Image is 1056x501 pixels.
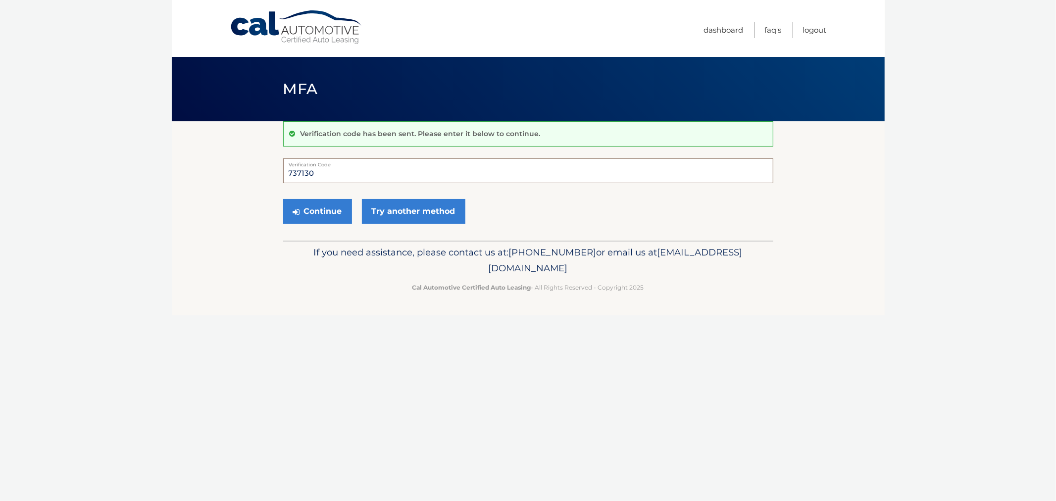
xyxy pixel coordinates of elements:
[362,199,465,224] a: Try another method
[765,22,782,38] a: FAQ's
[283,80,318,98] span: MFA
[290,282,767,293] p: - All Rights Reserved - Copyright 2025
[489,247,743,274] span: [EMAIL_ADDRESS][DOMAIN_NAME]
[301,129,541,138] p: Verification code has been sent. Please enter it below to continue.
[283,158,773,183] input: Verification Code
[412,284,531,291] strong: Cal Automotive Certified Auto Leasing
[283,199,352,224] button: Continue
[290,245,767,276] p: If you need assistance, please contact us at: or email us at
[509,247,597,258] span: [PHONE_NUMBER]
[803,22,827,38] a: Logout
[283,158,773,166] label: Verification Code
[230,10,363,45] a: Cal Automotive
[704,22,744,38] a: Dashboard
